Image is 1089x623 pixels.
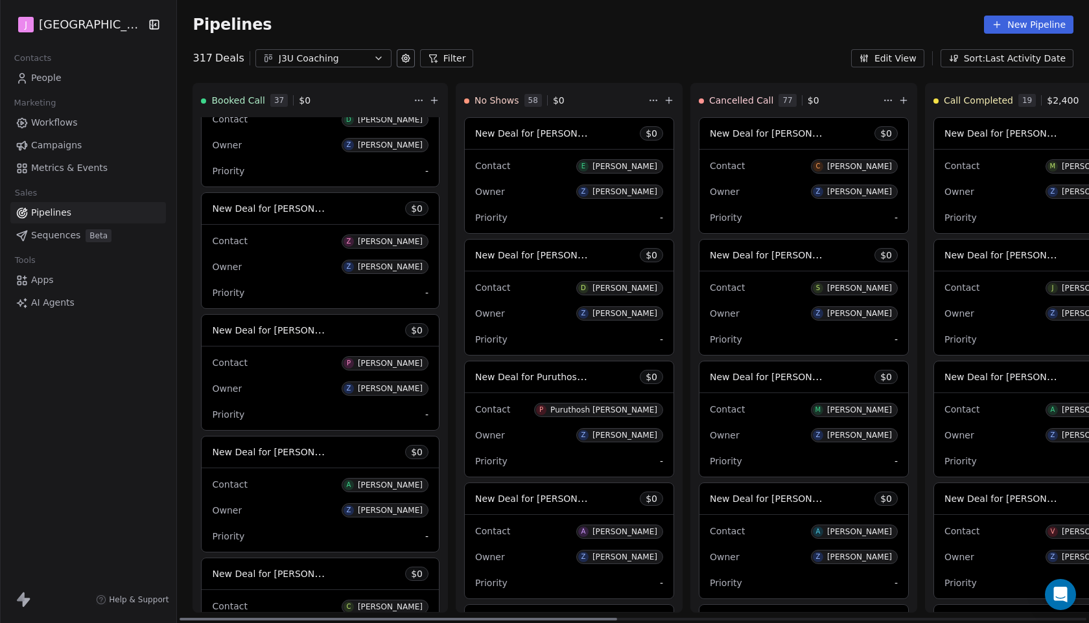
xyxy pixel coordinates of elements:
[944,456,977,466] span: Priority
[944,552,974,562] span: Owner
[895,333,898,346] span: -
[475,456,508,466] span: Priority
[31,116,78,130] span: Workflows
[660,211,663,224] span: -
[1050,527,1055,537] div: V
[592,187,657,196] div: [PERSON_NAME]
[201,314,439,431] div: New Deal for [PERSON_NAME]$0ContactP[PERSON_NAME]OwnerZ[PERSON_NAME]Priority-
[646,370,657,383] span: $ 0
[31,273,54,287] span: Apps
[1051,283,1053,293] div: J
[475,282,510,293] span: Contact
[827,552,892,561] div: [PERSON_NAME]
[31,161,108,175] span: Metrics & Events
[1050,187,1055,197] div: Z
[346,602,351,612] div: C
[212,236,247,246] span: Contact
[880,249,892,262] span: $ 0
[710,161,745,171] span: Contact
[212,288,244,298] span: Priority
[464,84,646,117] div: No Shows58$0
[581,430,585,440] div: Z
[212,166,244,176] span: Priority
[710,212,742,223] span: Priority
[212,114,247,124] span: Contact
[31,139,82,152] span: Campaigns
[211,94,264,107] span: Booked Call
[660,333,663,346] span: -
[215,51,244,66] span: Deals
[553,94,565,107] span: $ 0
[709,94,773,107] span: Cancelled Call
[475,187,505,197] span: Owner
[1050,405,1055,415] div: A
[475,334,508,345] span: Priority
[880,370,892,383] span: $ 0
[827,187,892,196] div: [PERSON_NAME]
[475,492,612,504] span: New Deal for [PERSON_NAME]
[660,455,663,468] span: -
[895,211,898,224] span: -
[358,481,423,490] div: [PERSON_NAME]
[827,431,892,440] div: [PERSON_NAME]
[10,225,166,246] a: SequencesBeta
[699,84,880,117] div: Cancelled Call77$0
[524,94,542,107] span: 58
[346,480,351,490] div: A
[710,308,740,319] span: Owner
[346,236,351,247] div: Z
[475,161,510,171] span: Contact
[346,505,351,515] div: Z
[1050,161,1056,172] div: M
[475,370,661,383] span: New Deal for Puruthosh [PERSON_NAME]
[816,283,820,293] div: S
[710,282,745,293] span: Contact
[411,202,423,215] span: $ 0
[464,482,674,599] div: New Deal for [PERSON_NAME]$0ContactA[PERSON_NAME]OwnerZ[PERSON_NAME]Priority-
[212,357,247,368] span: Contact
[39,16,145,33] span: [GEOGRAPHIC_DATA]
[592,162,657,171] div: [PERSON_NAME]
[411,446,423,459] span: $ 0
[10,135,166,156] a: Campaigns
[358,359,423,368] div: [PERSON_NAME]
[8,93,62,113] span: Marketing
[851,49,924,67] button: Edit View
[539,405,543,415] div: P
[699,117,909,234] div: New Deal for [PERSON_NAME]$0ContactC[PERSON_NAME]OwnerZ[PERSON_NAME]Priority-
[358,141,423,150] div: [PERSON_NAME]
[358,115,423,124] div: [PERSON_NAME]
[358,506,423,515] div: [PERSON_NAME]
[581,187,585,197] div: Z
[475,552,505,562] span: Owner
[1045,579,1076,610] div: Open Intercom Messenger
[358,384,423,393] div: [PERSON_NAME]
[827,162,892,171] div: [PERSON_NAME]
[411,324,423,337] span: $ 0
[212,140,242,150] span: Owner
[475,526,510,536] span: Contact
[710,552,740,562] span: Owner
[581,283,586,293] div: D
[193,16,272,34] span: Pipelines
[10,67,166,89] a: People
[944,94,1013,107] span: Call Completed
[1047,94,1079,107] span: $ 2,400
[411,567,423,580] span: $ 0
[710,456,742,466] span: Priority
[201,71,439,187] div: ContactD[PERSON_NAME]OwnerZ[PERSON_NAME]Priority-
[212,202,349,214] span: New Deal for [PERSON_NAME]
[10,202,166,223] a: Pipelines
[212,601,247,611] span: Contact
[660,576,663,589] span: -
[10,269,166,291] a: Apps
[1050,430,1055,440] div: Z
[31,71,62,85] span: People
[944,127,1081,139] span: New Deal for [PERSON_NAME]
[699,361,909,477] div: New Deal for [PERSON_NAME]$0ContactM[PERSON_NAME]OwnerZ[PERSON_NAME]Priority-
[212,324,349,336] span: New Deal for [PERSON_NAME]
[815,187,820,197] div: Z
[1050,552,1055,562] div: Z
[9,183,43,203] span: Sales
[8,49,57,68] span: Contacts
